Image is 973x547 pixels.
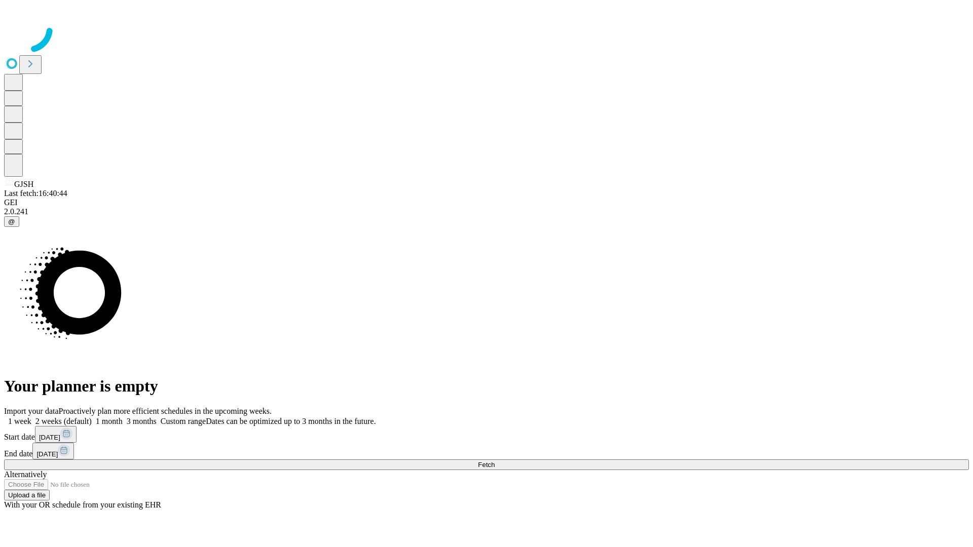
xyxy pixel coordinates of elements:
[4,189,67,198] span: Last fetch: 16:40:44
[4,407,59,415] span: Import your data
[161,417,206,425] span: Custom range
[14,180,33,188] span: GJSH
[4,459,969,470] button: Fetch
[4,198,969,207] div: GEI
[8,417,31,425] span: 1 week
[8,218,15,225] span: @
[32,443,74,459] button: [DATE]
[127,417,157,425] span: 3 months
[4,207,969,216] div: 2.0.241
[39,434,60,441] span: [DATE]
[59,407,272,415] span: Proactively plan more efficient schedules in the upcoming weeks.
[4,426,969,443] div: Start date
[35,426,77,443] button: [DATE]
[4,500,161,509] span: With your OR schedule from your existing EHR
[4,443,969,459] div: End date
[4,470,47,479] span: Alternatively
[35,417,92,425] span: 2 weeks (default)
[4,490,50,500] button: Upload a file
[478,461,495,468] span: Fetch
[206,417,376,425] span: Dates can be optimized up to 3 months in the future.
[96,417,123,425] span: 1 month
[36,450,58,458] span: [DATE]
[4,216,19,227] button: @
[4,377,969,396] h1: Your planner is empty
